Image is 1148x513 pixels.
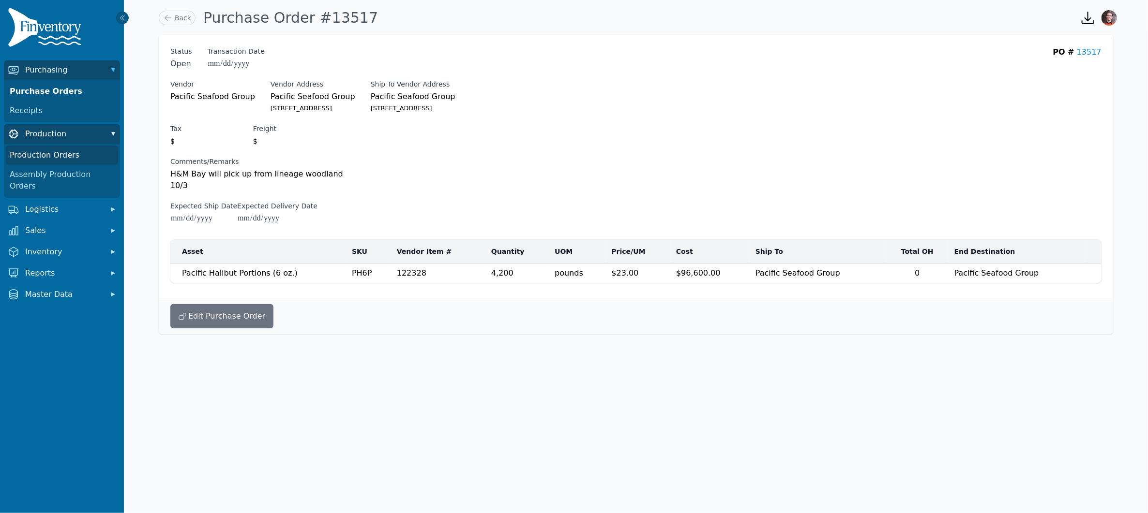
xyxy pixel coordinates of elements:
[170,157,356,166] label: Comments/Remarks
[397,268,426,278] span: 122328
[6,146,118,165] a: Production Orders
[6,165,118,196] a: Assembly Production Orders
[203,9,378,27] h1: Purchase Order #13517
[237,201,317,211] label: Expected Delivery Date
[170,135,176,147] span: $
[25,225,103,236] span: Sales
[25,64,103,76] span: Purchasing
[886,264,949,283] td: 0
[676,268,721,278] span: $96,600.00
[170,79,255,89] label: Vendor
[485,240,549,264] th: Quantity
[170,46,192,56] span: Status
[159,11,196,25] a: Back
[8,8,85,51] img: Finventory
[6,101,118,120] a: Receipts
[549,240,605,264] th: UOM
[491,268,514,278] span: 4,200
[346,240,391,264] th: SKU
[371,79,495,89] label: Ship To Vendor Address
[182,268,298,278] span: Pacific Halibut Portions (6 oz.)
[4,60,120,80] button: Purchasing
[25,289,103,300] span: Master Data
[170,91,255,103] span: Pacific Seafood Group
[886,240,949,264] th: Total OH
[750,240,886,264] th: Ship To
[170,201,237,211] label: Expected Ship Date
[949,240,1085,264] th: End Destination
[4,264,120,283] button: Reports
[954,268,1039,278] span: Pacific Seafood Group
[271,79,355,89] label: Vendor Address
[170,240,346,264] th: Asset
[170,124,181,133] label: Tax
[170,168,356,191] p: H&M Bay will pick up from lineage woodland 10/3
[391,240,485,264] th: Vendor Item #
[4,285,120,304] button: Master Data
[25,267,103,279] span: Reports
[1102,10,1117,26] img: Nathaniel Brooks
[271,91,355,103] span: Pacific Seafood Group
[371,103,495,114] small: [STREET_ADDRESS]
[4,124,120,144] button: Production
[4,242,120,262] button: Inventory
[208,46,265,56] label: Transaction Date
[612,268,639,278] span: $23.00
[1053,47,1074,57] span: PO #
[253,124,276,133] label: Freight
[170,304,273,328] button: Edit Purchase Order
[606,240,671,264] th: Price/UM
[1077,47,1102,57] a: 13517
[25,128,103,140] span: Production
[371,91,495,103] span: Pacific Seafood Group
[253,135,258,147] span: $
[271,103,355,114] small: [STREET_ADDRESS]
[555,267,600,279] span: pounds
[170,58,192,70] span: Open
[670,240,750,264] th: Cost
[6,82,118,101] a: Purchase Orders
[755,268,840,278] span: Pacific Seafood Group
[4,221,120,240] button: Sales
[25,246,103,258] span: Inventory
[346,264,391,283] td: PH6P
[4,200,120,219] button: Logistics
[25,204,103,215] span: Logistics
